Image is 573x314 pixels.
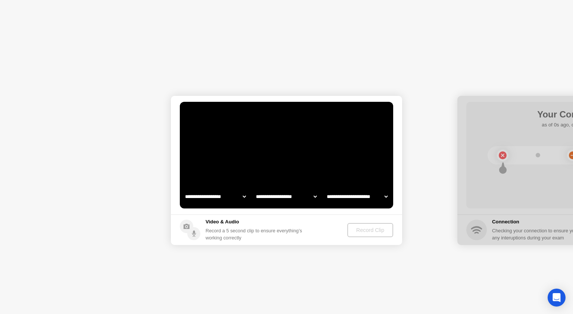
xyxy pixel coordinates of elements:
h5: Video & Audio [206,218,305,226]
select: Available microphones [325,189,389,204]
button: Record Clip [347,223,393,237]
select: Available cameras [184,189,247,204]
select: Available speakers [254,189,318,204]
div: Record Clip [350,227,390,233]
div: Open Intercom Messenger [548,289,566,307]
div: Record a 5 second clip to ensure everything’s working correctly [206,227,305,241]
